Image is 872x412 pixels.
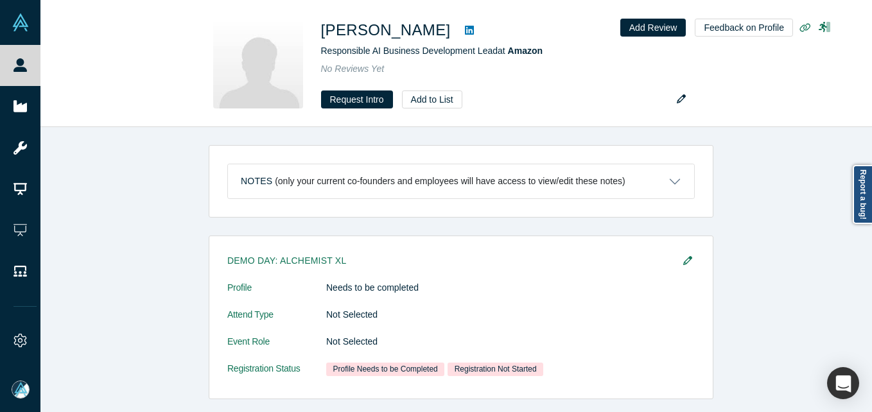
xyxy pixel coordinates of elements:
[227,335,326,362] dt: Event Role
[695,19,793,37] button: Feedback on Profile
[321,46,543,56] span: Responsible AI Business Development Lead at
[321,90,393,108] button: Request Intro
[228,164,694,198] button: Notes (only your current co-founders and employees will have access to view/edit these notes)
[227,281,326,308] dt: Profile
[241,175,272,188] h3: Notes
[326,308,695,322] dd: Not Selected
[326,335,695,348] dd: Not Selected
[620,19,686,37] button: Add Review
[402,90,462,108] button: Add to List
[12,13,30,31] img: Alchemist Vault Logo
[213,19,303,108] img: Vincent Ponzo's Profile Image
[326,363,444,376] span: Profile Needs to be Completed
[448,363,543,376] span: Registration Not Started
[853,165,872,224] a: Report a bug!
[508,46,543,56] a: Amazon
[227,308,326,335] dt: Attend Type
[227,362,326,390] dt: Registration Status
[12,381,30,399] img: Mia Scott's Account
[321,19,451,42] h1: [PERSON_NAME]
[321,64,385,74] span: No Reviews Yet
[227,254,677,268] h3: Demo Day: Alchemist XL
[275,176,625,187] p: (only your current co-founders and employees will have access to view/edit these notes)
[326,281,695,295] dd: Needs to be completed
